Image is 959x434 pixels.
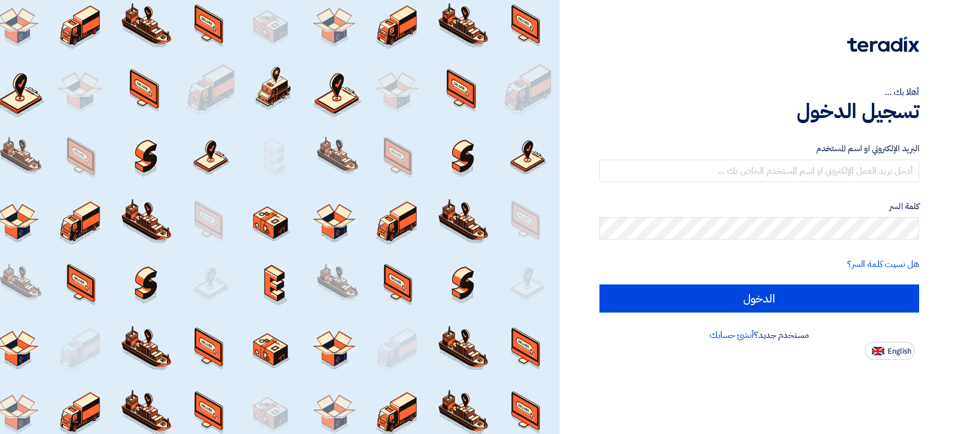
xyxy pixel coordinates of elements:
[599,160,919,182] input: أدخل بريد العمل الإلكتروني او اسم المستخدم الخاص بك ...
[847,37,919,52] img: Teradix logo
[599,142,919,155] label: البريد الإلكتروني او اسم المستخدم
[872,347,884,355] img: en-US.png
[599,99,919,124] h1: تسجيل الدخول
[888,347,911,355] span: English
[865,342,915,360] button: English
[599,200,919,213] label: كلمة السر
[599,328,919,342] div: مستخدم جديد؟
[847,257,919,271] a: هل نسيت كلمة السر؟
[599,85,919,99] div: أهلا بك ...
[710,328,754,342] a: أنشئ حسابك
[599,284,919,313] input: الدخول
